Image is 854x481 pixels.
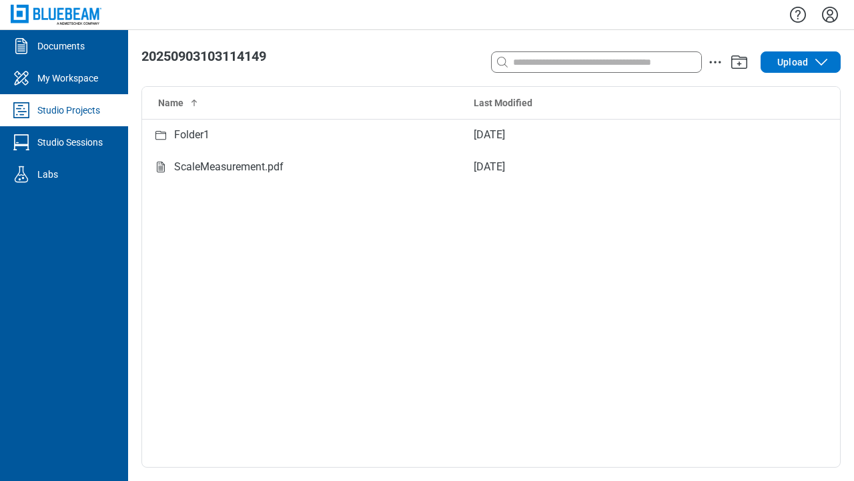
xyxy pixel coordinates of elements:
[819,3,841,26] button: Settings
[37,168,58,181] div: Labs
[11,67,32,89] svg: My Workspace
[463,151,770,183] td: [DATE]
[777,55,808,69] span: Upload
[158,96,452,110] div: Name
[11,35,32,57] svg: Documents
[11,5,101,24] img: Bluebeam, Inc.
[11,132,32,153] svg: Studio Sessions
[174,127,209,144] div: Folder1
[707,54,723,70] button: action-menu
[174,159,284,176] div: ScaleMeasurement.pdf
[463,119,770,151] td: [DATE]
[141,48,266,64] span: 20250903103114149
[11,100,32,121] svg: Studio Projects
[37,136,103,149] div: Studio Sessions
[761,51,841,73] button: Upload
[11,164,32,185] svg: Labs
[142,87,840,183] table: Studio items table
[729,51,750,73] button: Add
[37,71,98,85] div: My Workspace
[37,104,100,117] div: Studio Projects
[37,39,85,53] div: Documents
[474,96,759,110] div: Last Modified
